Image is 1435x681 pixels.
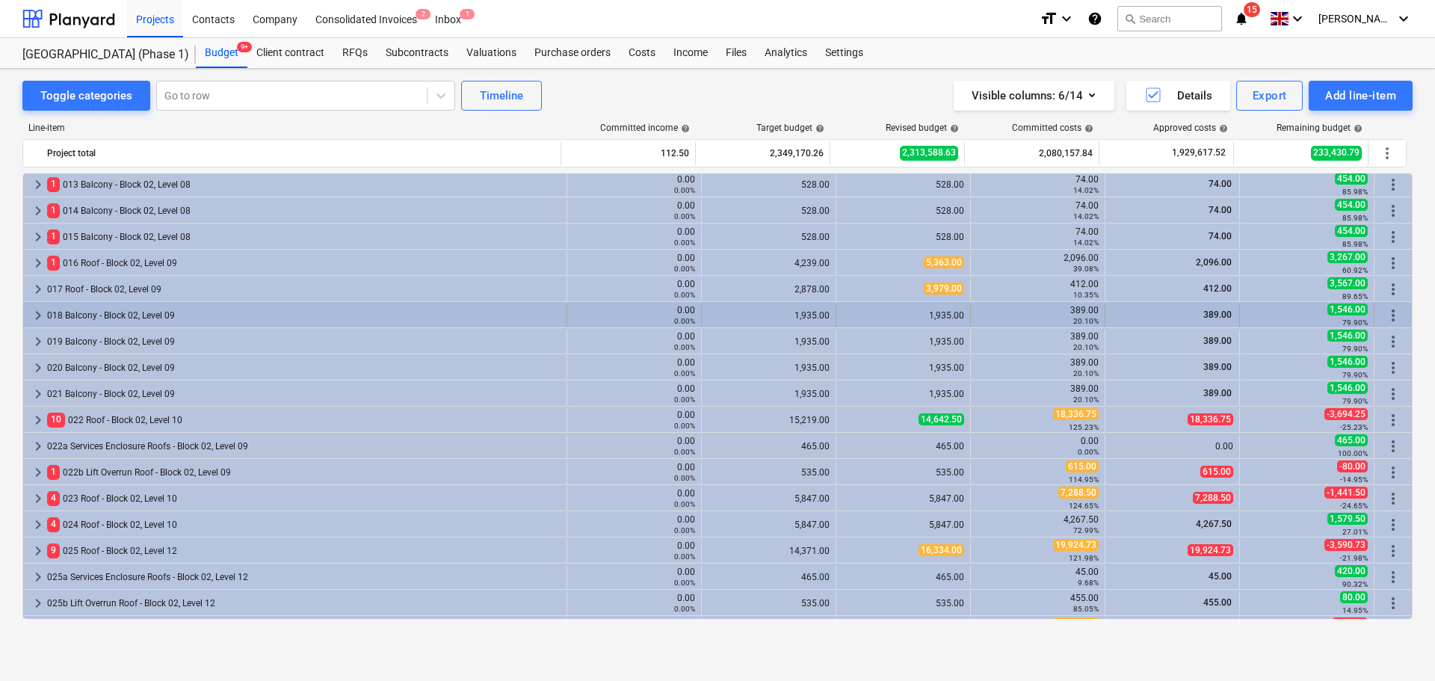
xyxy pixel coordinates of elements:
div: 528.00 [708,179,830,190]
span: keyboard_arrow_right [29,333,47,351]
div: 013 Balcony - Block 02, Level 08 [47,173,561,197]
small: 124.65% [1069,502,1099,510]
small: 0.00% [674,238,695,247]
a: Income [664,38,717,68]
span: 1,546.00 [1327,382,1368,394]
small: -24.65% [1340,502,1368,510]
span: keyboard_arrow_right [29,463,47,481]
div: 535.00 [842,467,964,478]
a: Settings [816,38,872,68]
iframe: Chat Widget [1360,609,1435,681]
div: 0.00 [573,279,695,300]
div: 5,847.00 [708,493,830,504]
small: 100.00% [1338,449,1368,457]
span: More actions [1384,411,1402,429]
div: 1,935.00 [708,310,830,321]
span: keyboard_arrow_right [29,594,47,612]
a: Costs [620,38,664,68]
span: 7,288.50 [1058,487,1099,499]
div: 025b Lift Overrun Roof - Block 02, Level 12 [47,591,561,615]
span: 389.00 [1202,309,1233,320]
span: 18,336.75 [1053,408,1099,420]
small: 39.08% [1073,265,1099,273]
a: Client contract [247,38,333,68]
span: More actions [1384,463,1402,481]
small: 0.00% [674,186,695,194]
div: 2,878.00 [708,284,830,295]
div: 0.00 [573,253,695,274]
div: 016 Roof - Block 02, Level 09 [47,251,561,275]
div: 025a Services Enclosure Roofs - Block 02, Level 12 [47,565,561,589]
span: 615.00 [1200,466,1233,478]
span: keyboard_arrow_right [29,411,47,429]
small: -25.23% [1340,423,1368,431]
span: search [1124,13,1136,25]
div: 528.00 [708,232,830,242]
div: 465.00 [842,441,964,452]
div: 389.00 [977,305,1099,326]
span: 1 [47,229,60,244]
small: 0.00% [674,605,695,613]
small: 79.90% [1342,345,1368,353]
small: 79.90% [1342,397,1368,405]
span: 9+ [237,42,252,52]
small: 0.00% [674,212,695,221]
div: Toggle categories [40,86,132,105]
span: 1,546.00 [1327,330,1368,342]
small: -21.98% [1340,554,1368,562]
span: 5,363.00 [924,256,964,268]
button: Search [1117,6,1222,31]
i: format_size [1040,10,1058,28]
div: Committed costs [1012,123,1093,133]
span: More actions [1384,490,1402,508]
button: Details [1126,81,1230,111]
span: 455.00 [1202,597,1233,608]
span: 4 [47,491,60,505]
small: 20.10% [1073,369,1099,378]
span: 420.00 [1335,565,1368,577]
div: 389.00 [977,357,1099,378]
div: 465.00 [708,572,830,582]
span: 14,642.50 [919,413,964,425]
div: Project total [47,141,555,165]
small: -14.95% [1340,475,1368,484]
small: 72.99% [1073,526,1099,534]
small: 14.95% [1342,606,1368,614]
div: Valuations [457,38,525,68]
small: 9.68% [1078,579,1099,587]
div: Timeline [480,86,523,105]
small: 125.23% [1069,423,1099,431]
span: keyboard_arrow_right [29,359,47,377]
small: 0.00% [674,422,695,430]
i: notifications [1234,10,1249,28]
small: 27.01% [1342,528,1368,536]
span: keyboard_arrow_right [29,202,47,220]
small: 10.35% [1073,291,1099,299]
span: 16,334.00 [919,544,964,556]
div: 535.00 [842,598,964,608]
span: 2 [416,9,430,19]
button: Timeline [461,81,542,111]
div: 14,371.00 [708,546,830,556]
small: 20.10% [1073,317,1099,325]
small: 20.10% [1073,395,1099,404]
small: 0.00% [674,291,695,299]
small: 14.02% [1073,238,1099,247]
div: 74.00 [977,227,1099,247]
small: 0.00% [674,526,695,534]
small: 121.98% [1069,554,1099,562]
span: 4,267.50 [1194,519,1233,529]
span: keyboard_arrow_right [29,385,47,403]
div: 2,349,170.26 [702,141,824,165]
div: 0.00 [573,227,695,247]
div: 5,847.00 [842,493,964,504]
small: 0.00% [674,265,695,273]
div: 0.00 [573,410,695,431]
span: 3,979.00 [924,283,964,295]
span: 1 [47,203,60,218]
small: 79.90% [1342,371,1368,379]
span: 454.00 [1335,199,1368,211]
small: 79.90% [1342,318,1368,327]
